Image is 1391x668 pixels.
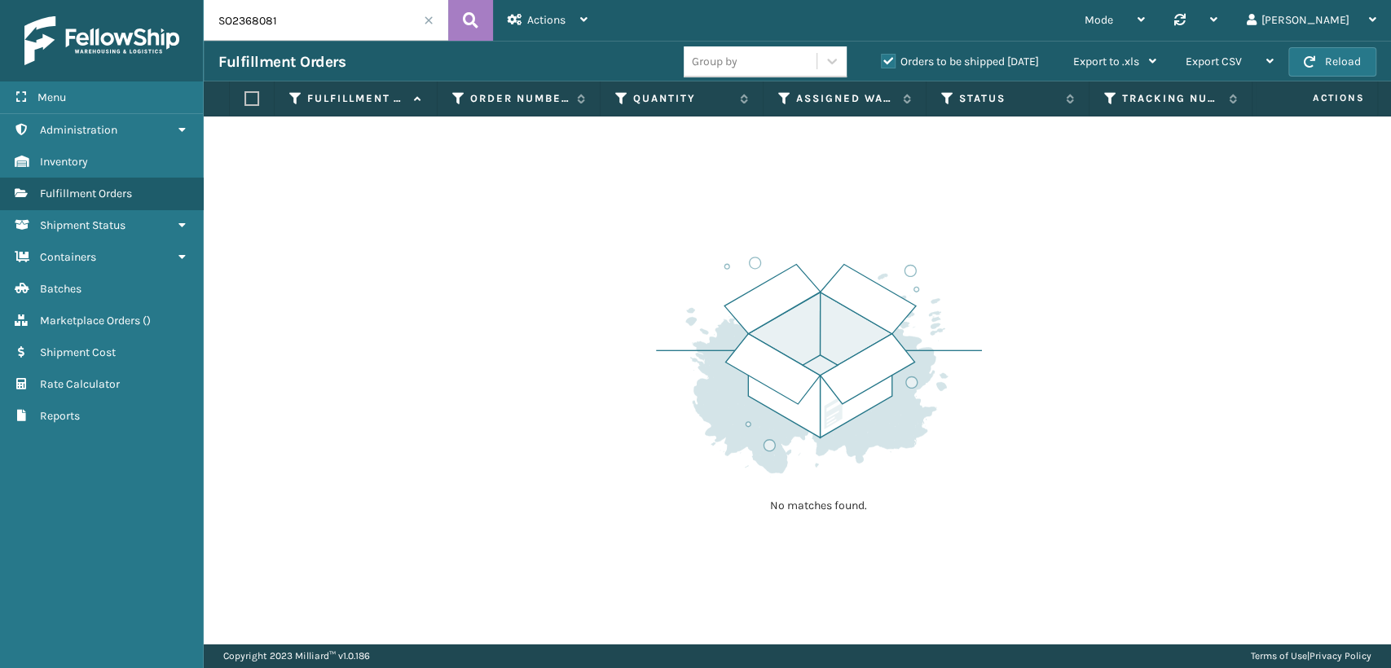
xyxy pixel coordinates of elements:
[470,91,569,106] label: Order Number
[143,314,151,327] span: ( )
[40,187,132,200] span: Fulfillment Orders
[796,91,895,106] label: Assigned Warehouse
[1122,91,1221,106] label: Tracking Number
[40,155,88,169] span: Inventory
[692,53,737,70] div: Group by
[1251,650,1307,661] a: Terms of Use
[40,409,80,423] span: Reports
[881,55,1039,68] label: Orders to be shipped [DATE]
[959,91,1058,106] label: Status
[40,250,96,264] span: Containers
[307,91,406,106] label: Fulfillment Order Id
[24,16,179,65] img: logo
[37,90,66,104] span: Menu
[1310,650,1371,661] a: Privacy Policy
[40,218,125,232] span: Shipment Status
[223,644,370,668] p: Copyright 2023 Milliard™ v 1.0.186
[40,345,116,359] span: Shipment Cost
[40,282,81,296] span: Batches
[40,314,140,327] span: Marketplace Orders
[1085,13,1113,27] span: Mode
[1251,644,1371,668] div: |
[40,377,120,391] span: Rate Calculator
[218,52,346,72] h3: Fulfillment Orders
[1261,85,1374,112] span: Actions
[633,91,732,106] label: Quantity
[1073,55,1139,68] span: Export to .xls
[1186,55,1242,68] span: Export CSV
[1288,47,1376,77] button: Reload
[527,13,566,27] span: Actions
[40,123,117,137] span: Administration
